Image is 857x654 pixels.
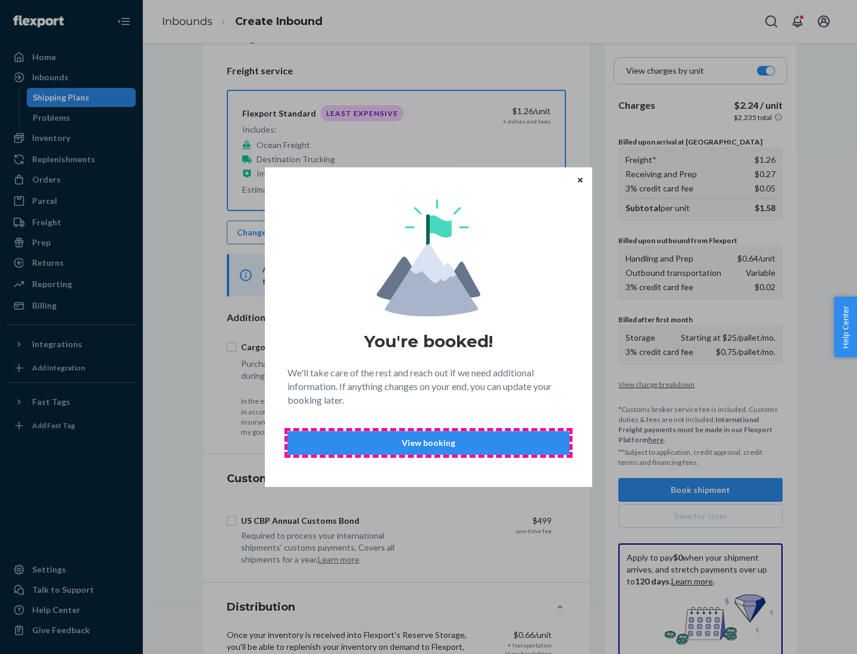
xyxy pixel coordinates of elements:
button: View booking [287,431,570,455]
p: We'll take care of the rest and reach out if we need additional information. If anything changes ... [287,366,570,407]
p: View booking [298,437,559,449]
button: Close [574,173,586,186]
h1: You're booked! [364,331,493,352]
img: svg+xml,%3Csvg%20viewBox%3D%220%200%20174%20197%22%20fill%3D%22none%22%20xmlns%3D%22http%3A%2F%2F... [377,199,480,316]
